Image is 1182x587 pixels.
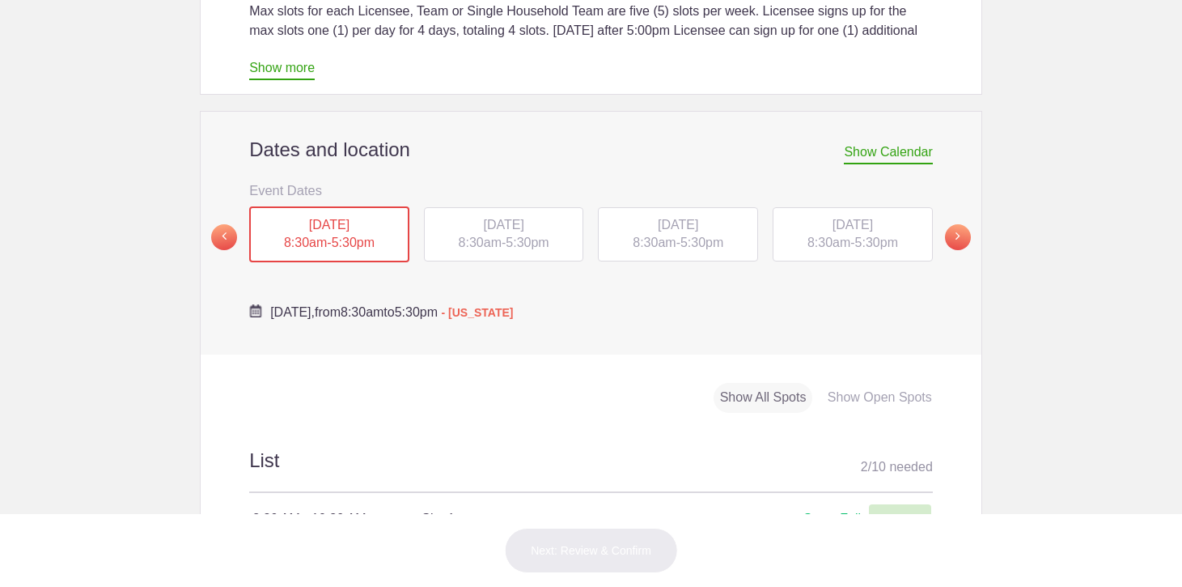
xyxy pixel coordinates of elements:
span: - [US_STATE] [442,306,514,319]
span: 8:30am [807,236,850,249]
span: 8:30am [459,236,502,249]
button: [DATE] 8:30am-5:30pm [248,206,410,264]
span: 5:30pm [680,236,723,249]
h3: Event Dates [249,178,933,202]
div: 2 10 needed [861,455,933,479]
span: / [868,460,871,474]
img: Cal purple [249,304,262,317]
h2: List [249,447,933,493]
h2: Dates and location [249,138,933,162]
span: 5:30pm [395,305,438,319]
div: - [249,206,409,263]
button: [DATE] 8:30am-5:30pm [423,206,585,263]
button: Next: Review & Confirm [504,528,678,573]
div: Spots Full [803,509,861,530]
span: 8:30am [633,236,676,249]
div: - [773,207,933,262]
div: - [424,207,584,262]
span: Show Calendar [844,145,932,164]
a: Show more [249,61,315,80]
span: [DATE] [832,218,873,232]
button: [DATE] 8:30am-5:30pm [772,206,934,263]
div: Max slots for each Licensee, Team or Single Household Team are five (5) slots per week. Licensee ... [249,2,933,79]
span: [DATE] [483,218,523,232]
button: [DATE] 8:30am-5:30pm [597,206,759,263]
span: from to [270,305,513,319]
div: Show Open Spots [821,383,938,413]
div: Show All Spots [714,383,813,413]
span: [DATE], [270,305,315,319]
span: [DATE] [658,218,698,232]
span: 5:30pm [855,236,898,249]
span: 5:30pm [506,236,549,249]
div: 8:30 AM - 10:30 AM [252,509,422,548]
span: 8:30am [284,236,327,249]
span: 5:30pm [332,236,375,249]
span: [DATE] [309,218,350,232]
h4: Slot 1 [422,509,676,529]
span: 8:30am [341,305,383,319]
div: - [598,207,758,262]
